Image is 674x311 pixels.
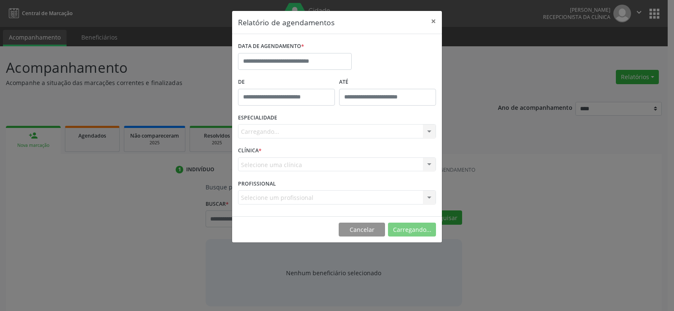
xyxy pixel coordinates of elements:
label: DATA DE AGENDAMENTO [238,40,304,53]
label: PROFISSIONAL [238,177,276,190]
label: ESPECIALIDADE [238,112,277,125]
button: Cancelar [339,223,385,237]
label: De [238,76,335,89]
h5: Relatório de agendamentos [238,17,334,28]
button: Close [425,11,442,32]
button: Carregando... [388,223,436,237]
label: CLÍNICA [238,144,262,157]
label: ATÉ [339,76,436,89]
